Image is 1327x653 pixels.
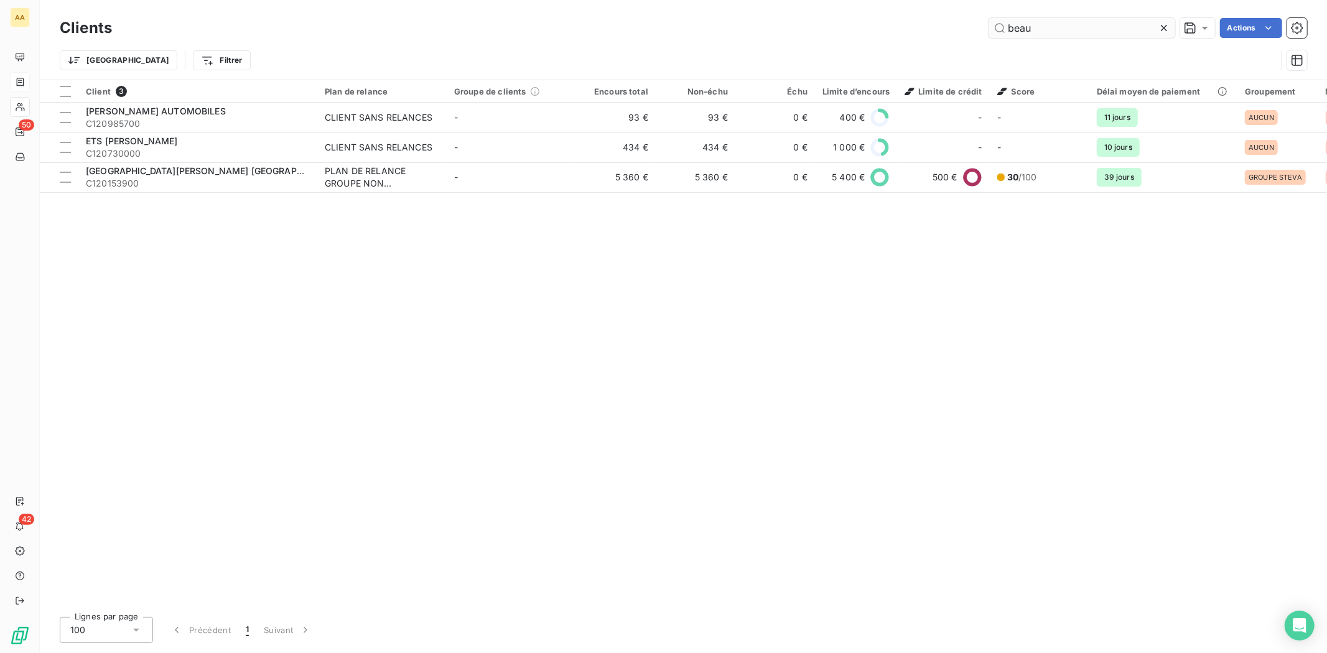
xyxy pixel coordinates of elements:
[454,142,458,152] span: -
[86,147,310,160] span: C120730000
[19,119,34,131] span: 50
[735,132,815,162] td: 0 €
[1285,611,1315,641] div: Open Intercom Messenger
[979,111,982,124] span: -
[163,617,238,643] button: Précédent
[10,626,30,646] img: Logo LeanPay
[60,17,112,39] h3: Clients
[833,141,865,154] span: 1 000 €
[822,86,890,96] div: Limite d’encours
[997,142,1001,152] span: -
[1249,144,1274,151] span: AUCUN
[1097,168,1142,187] span: 39 jours
[70,624,85,636] span: 100
[1249,114,1274,121] span: AUCUN
[10,7,30,27] div: AA
[60,50,177,70] button: [GEOGRAPHIC_DATA]
[86,136,178,146] span: ETS [PERSON_NAME]
[997,112,1001,123] span: -
[656,132,735,162] td: 434 €
[576,162,656,192] td: 5 360 €
[979,141,982,154] span: -
[1007,171,1037,183] span: /100
[325,141,432,154] div: CLIENT SANS RELANCES
[576,132,656,162] td: 434 €
[454,172,458,182] span: -
[454,112,458,123] span: -
[735,162,815,192] td: 0 €
[905,86,982,96] span: Limite de crédit
[989,18,1175,38] input: Rechercher
[325,111,432,124] div: CLIENT SANS RELANCES
[86,86,111,96] span: Client
[1245,86,1311,96] div: Groupement
[116,86,127,97] span: 3
[584,86,648,96] div: Encours total
[193,50,250,70] button: Filtrer
[663,86,728,96] div: Non-échu
[656,103,735,132] td: 93 €
[1097,138,1140,157] span: 10 jours
[1249,174,1302,181] span: GROUPE STEVA
[1097,108,1138,127] span: 11 jours
[238,617,256,643] button: 1
[86,165,414,176] span: [GEOGRAPHIC_DATA][PERSON_NAME] [GEOGRAPHIC_DATA][PERSON_NAME]
[576,103,656,132] td: 93 €
[246,624,249,636] span: 1
[832,171,865,183] span: 5 400 €
[454,86,526,96] span: Groupe de clients
[86,118,310,130] span: C120985700
[325,165,439,190] div: PLAN DE RELANCE GROUPE NON AUTOMATIQUE
[840,111,865,124] span: 400 €
[86,106,226,116] span: [PERSON_NAME] AUTOMOBILES
[86,177,310,190] span: C120153900
[325,86,439,96] div: Plan de relance
[735,103,815,132] td: 0 €
[19,514,34,525] span: 42
[1097,86,1230,96] div: Délai moyen de paiement
[743,86,808,96] div: Échu
[656,162,735,192] td: 5 360 €
[997,86,1035,96] span: Score
[933,171,957,183] span: 500 €
[1220,18,1282,38] button: Actions
[256,617,319,643] button: Suivant
[1007,172,1018,182] span: 30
